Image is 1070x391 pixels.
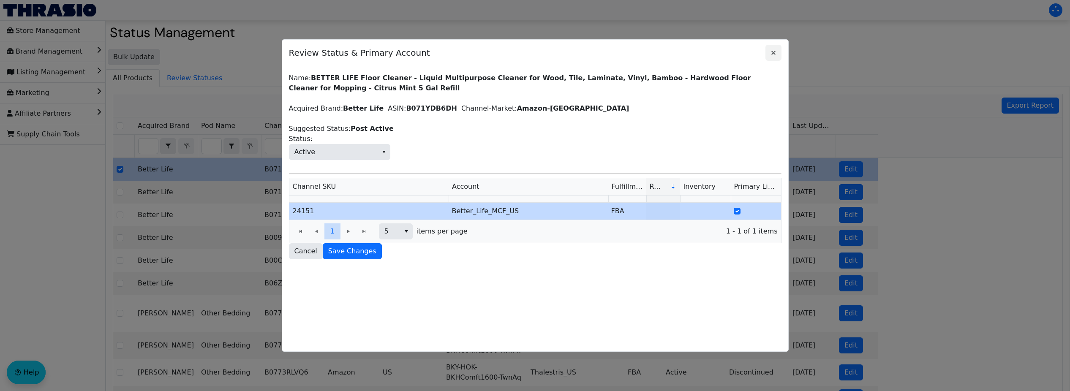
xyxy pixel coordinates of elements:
[650,182,664,192] span: Revenue
[323,243,382,259] button: Save Changes
[734,182,785,190] span: Primary Listing
[289,42,765,63] span: Review Status & Primary Account
[294,147,316,157] span: Active
[612,182,643,192] span: Fulfillment
[330,226,334,236] span: 1
[289,144,390,160] span: Status:
[384,226,395,236] span: 5
[683,182,716,192] span: Inventory
[474,226,778,236] span: 1 - 1 of 1 items
[417,226,468,236] span: items per page
[734,208,741,215] input: Select Row
[351,125,394,133] label: Post Active
[400,224,412,239] button: select
[608,203,646,220] td: FBA
[328,246,376,256] span: Save Changes
[378,144,390,160] button: select
[343,104,384,112] label: Better Life
[289,243,323,259] button: Cancel
[452,182,479,192] span: Account
[517,104,629,112] label: Amazon-[GEOGRAPHIC_DATA]
[379,223,413,239] span: Page size
[289,73,781,259] div: Name: Acquired Brand: ASIN: Channel-Market: Suggested Status:
[294,246,317,256] span: Cancel
[293,182,336,192] span: Channel SKU
[289,203,449,220] td: 24151
[449,203,608,220] td: Better_Life_MCF_US
[406,104,457,112] label: B071YDB6DH
[289,134,313,144] span: Status:
[324,223,340,239] button: Page 1
[289,74,751,92] label: BETTER LIFE Floor Cleaner - Liquid Multipurpose Cleaner for Wood, Tile, Laminate, Vinyl, Bamboo -...
[289,220,781,243] div: Page 1 of 1
[765,45,781,61] button: Close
